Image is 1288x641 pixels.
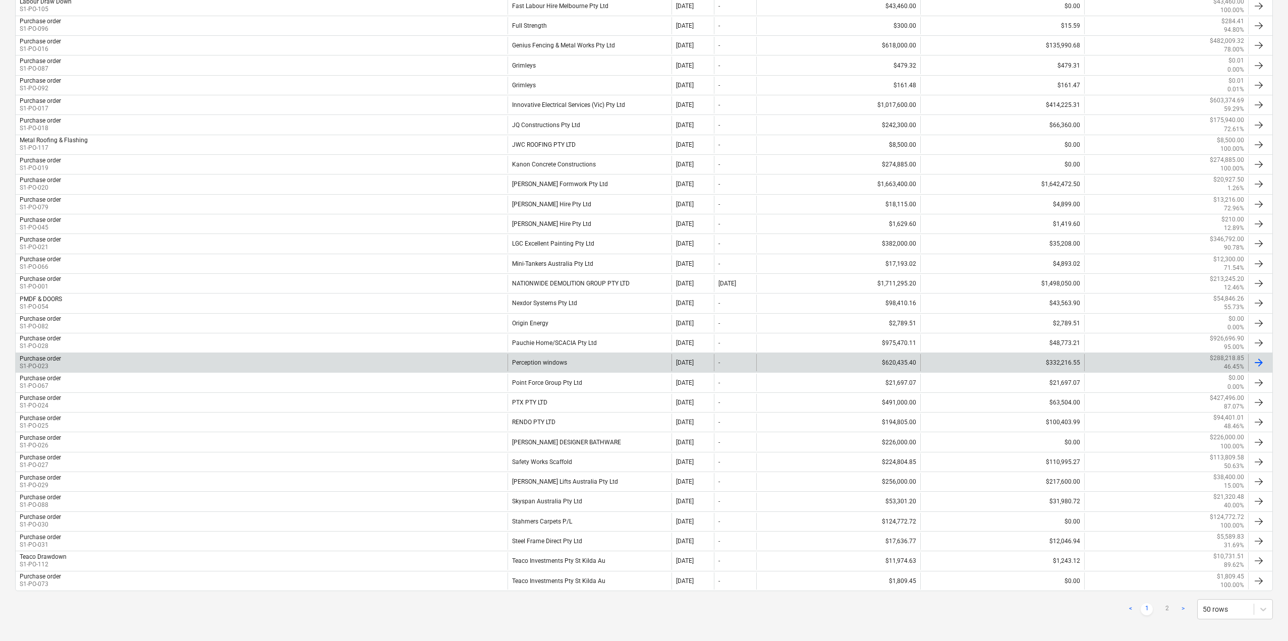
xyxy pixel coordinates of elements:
div: $0.00 [920,572,1084,590]
p: 78.00% [1224,45,1244,54]
p: 94.80% [1224,26,1244,34]
p: 40.00% [1224,501,1244,510]
div: $1,243.12 [920,552,1084,569]
p: S1-PO-023 [20,362,61,371]
div: $1,642,472.50 [920,176,1084,193]
div: $1,663,400.00 [756,176,920,193]
div: NATIONWIDE DEMOLITION GROUP PTY LTD [508,275,671,292]
div: - [718,161,720,168]
p: 48.46% [1224,422,1244,431]
p: $288,218.85 [1210,354,1244,363]
div: - [718,3,720,10]
div: [DATE] [676,538,694,545]
div: [DATE] [676,201,694,208]
div: Steel Frame Direct Pty Ltd [508,533,671,550]
p: $20,927.50 [1213,176,1244,184]
p: $175,940.00 [1210,116,1244,125]
div: LGC Excellent Painting Pty Ltd [508,235,671,252]
div: $2,789.51 [756,315,920,332]
div: $274,885.00 [756,156,920,173]
p: S1-PO-020 [20,184,61,192]
div: $2,789.51 [920,315,1084,332]
div: Origin Energy [508,315,671,332]
div: $1,809.45 [756,572,920,590]
p: 72.96% [1224,204,1244,213]
div: Purchase order [20,355,61,362]
div: Purchase order [20,335,61,342]
p: $10,731.51 [1213,552,1244,561]
div: $110,995.27 [920,453,1084,471]
p: S1-PO-088 [20,501,61,509]
p: $0.00 [1228,315,1244,323]
a: Page 2 [1161,603,1173,615]
div: Purchase order [20,216,61,223]
div: [DATE] [676,240,694,247]
p: S1-PO-087 [20,65,61,73]
div: [DATE] [676,399,694,406]
p: $5,589.83 [1217,533,1244,541]
div: Purchase order [20,77,61,84]
div: - [718,260,720,267]
div: Skyspan Australia Pty Ltd [508,493,671,510]
div: - [718,458,720,465]
div: $620,435.40 [756,354,920,371]
div: $332,216.55 [920,354,1084,371]
div: Purchase order [20,275,61,282]
div: [DATE] [676,220,694,227]
div: $18,115.00 [756,196,920,213]
div: [DATE] [676,478,694,485]
div: $8,500.00 [756,136,920,153]
div: $224,804.85 [756,453,920,471]
div: Purchase order [20,18,61,25]
div: $194,805.00 [756,414,920,431]
div: - [718,379,720,386]
div: - [718,419,720,426]
div: $31,980.72 [920,493,1084,510]
div: $17,636.77 [756,533,920,550]
div: - [718,478,720,485]
p: S1-PO-112 [20,560,67,569]
p: $124,772.72 [1210,513,1244,521]
div: $11,974.63 [756,552,920,569]
div: $135,990.68 [920,37,1084,54]
p: $226,000.00 [1210,433,1244,442]
div: Teaco Drawdown [20,553,67,560]
iframe: Chat Widget [1238,593,1288,641]
p: S1-PO-027 [20,461,61,470]
div: $66,360.00 [920,116,1084,133]
p: S1-PO-105 [20,5,72,14]
p: $12,300.00 [1213,255,1244,264]
div: [DATE] [676,22,694,29]
p: S1-PO-045 [20,223,61,232]
div: - [718,62,720,69]
p: 87.07% [1224,402,1244,411]
div: Purchase order [20,513,61,520]
p: $13,216.00 [1213,196,1244,204]
div: $0.00 [920,136,1084,153]
div: [DATE] [676,122,694,129]
p: S1-PO-016 [20,45,61,53]
p: $94,401.01 [1213,414,1244,422]
div: [DATE] [676,359,694,366]
p: S1-PO-117 [20,144,88,152]
div: $12,046.94 [920,533,1084,550]
div: [DATE] [676,498,694,505]
div: [DATE] [676,439,694,446]
p: 100.00% [1220,521,1244,530]
p: $0.00 [1228,374,1244,382]
p: 0.00% [1227,66,1244,74]
div: - [718,122,720,129]
div: - [718,201,720,208]
div: Purchase order [20,494,61,501]
a: Next page [1177,603,1189,615]
div: - [718,220,720,227]
p: $21,320.48 [1213,493,1244,501]
p: 95.00% [1224,343,1244,352]
div: - [718,339,720,346]
p: 50.63% [1224,462,1244,471]
p: 0.01% [1227,85,1244,94]
div: $479.32 [756,56,920,74]
a: Previous page [1125,603,1137,615]
div: Purchase order [20,315,61,322]
a: Page 1 is your current page [1141,603,1153,615]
